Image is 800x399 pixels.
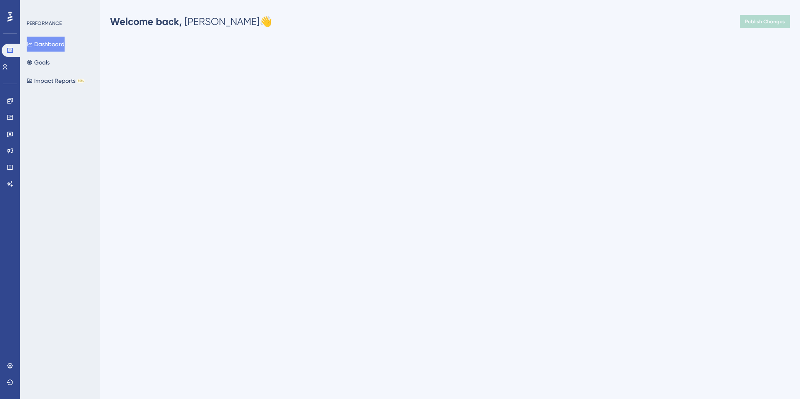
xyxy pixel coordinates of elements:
button: Dashboard [27,37,65,52]
span: Welcome back, [110,15,182,27]
button: Goals [27,55,50,70]
div: BETA [77,79,85,83]
button: Impact ReportsBETA [27,73,85,88]
div: PERFORMANCE [27,20,62,27]
span: Publish Changes [745,18,785,25]
button: Publish Changes [740,15,790,28]
div: [PERSON_NAME] 👋 [110,15,272,28]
